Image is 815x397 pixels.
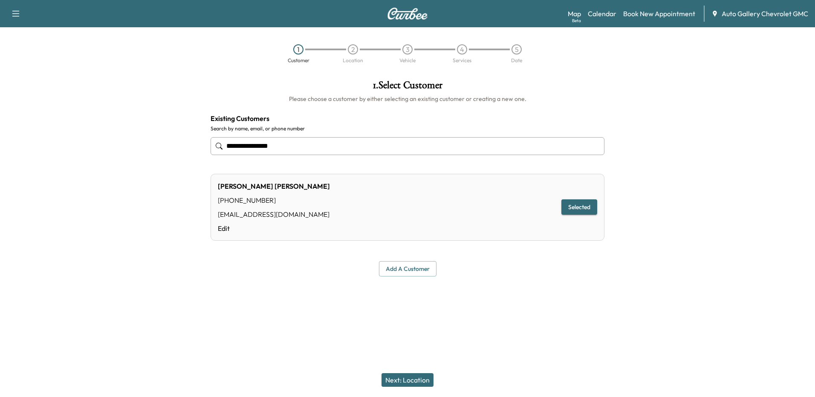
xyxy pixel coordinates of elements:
div: Services [453,58,471,63]
label: Search by name, email, or phone number [211,125,604,132]
div: 5 [512,44,522,55]
div: 3 [402,44,413,55]
div: [PERSON_NAME] [PERSON_NAME] [218,181,330,191]
button: Add a customer [379,261,436,277]
span: Auto Gallery Chevrolet GMC [722,9,808,19]
h1: 1 . Select Customer [211,80,604,95]
button: Next: Location [381,373,434,387]
img: Curbee Logo [387,8,428,20]
a: MapBeta [568,9,581,19]
h6: Please choose a customer by either selecting an existing customer or creating a new one. [211,95,604,103]
h4: Existing Customers [211,113,604,124]
div: Date [511,58,522,63]
div: [EMAIL_ADDRESS][DOMAIN_NAME] [218,209,330,219]
div: Location [343,58,363,63]
button: Selected [561,199,597,215]
div: 2 [348,44,358,55]
div: 1 [293,44,303,55]
a: Edit [218,223,330,233]
a: Calendar [588,9,616,19]
div: Vehicle [399,58,416,63]
div: Beta [572,17,581,24]
a: Book New Appointment [623,9,695,19]
div: [PHONE_NUMBER] [218,195,330,205]
div: Customer [288,58,309,63]
div: 4 [457,44,467,55]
